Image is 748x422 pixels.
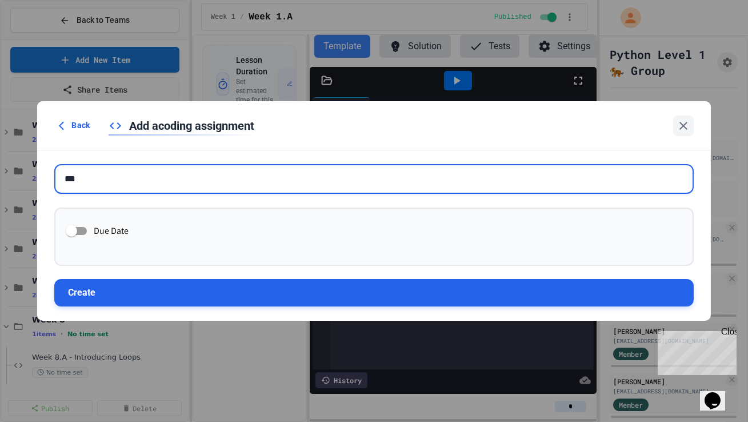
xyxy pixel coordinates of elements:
[5,5,79,73] div: Chat with us now!Close
[71,120,90,132] span: Back
[700,376,737,411] iframe: chat widget
[109,117,254,134] div: Add a coding assignment
[54,279,693,306] button: Create
[94,224,129,238] span: Due Date
[653,327,737,375] iframe: chat widget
